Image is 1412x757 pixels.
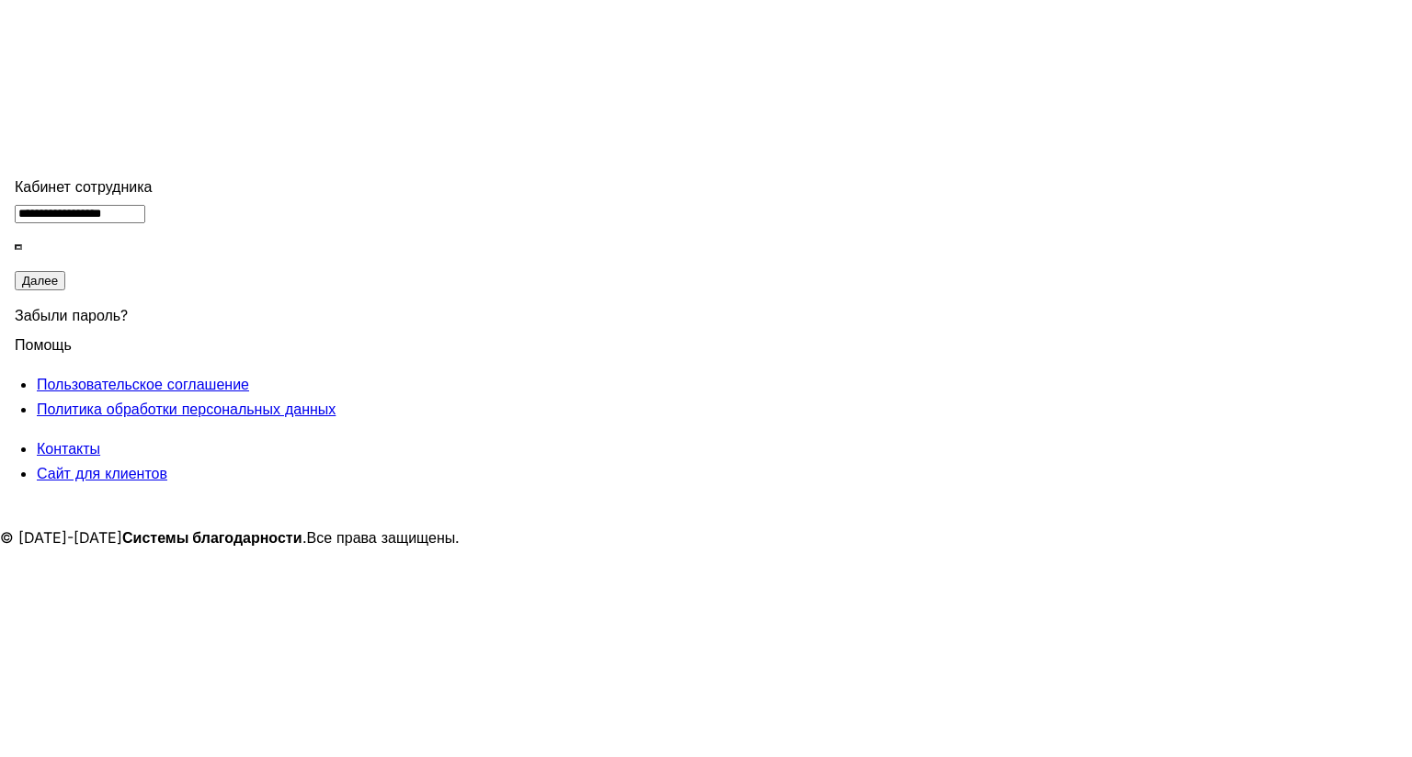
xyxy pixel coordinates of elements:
span: Контакты [37,439,100,458]
strong: Системы благодарности [122,528,302,547]
span: Пользовательское соглашение [37,375,249,393]
span: Все права защищены. [307,528,461,547]
span: Политика обработки персональных данных [37,400,336,418]
div: Забыли пароль? [15,292,399,333]
button: Далее [15,271,65,290]
div: Кабинет сотрудника [15,175,399,199]
span: Сайт для клиентов [37,464,167,482]
span: Помощь [15,324,72,354]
